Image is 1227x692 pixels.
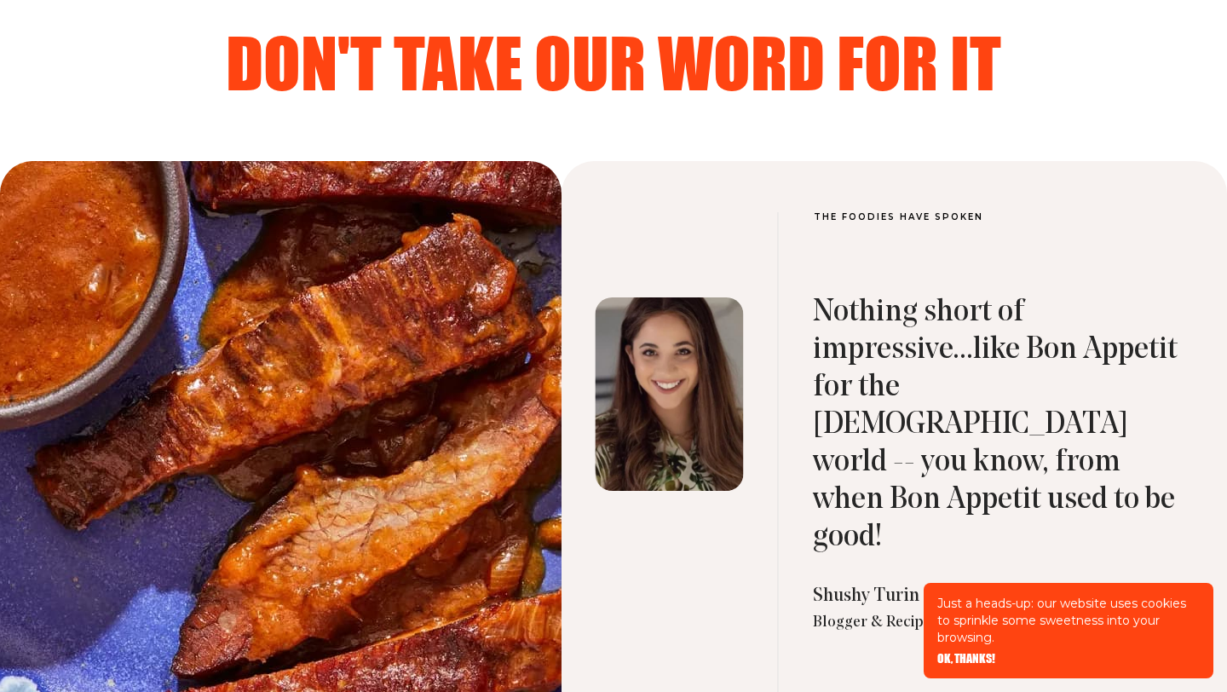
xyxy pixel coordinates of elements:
[596,297,744,491] img: Shushy Turin, Blogger & Recipe developer
[937,595,1200,646] p: Just a heads-up: our website uses cookies to sprinkle some sweetness into your browsing.
[813,613,1193,633] div: Blogger & Recipe developer
[813,294,1193,556] blockquote: Nothing short of impressive...like Bon Appetit for the [DEMOGRAPHIC_DATA] world -- you know, from...
[51,28,1176,96] h2: Don't take our word for it
[937,653,995,665] button: OK, THANKS!
[813,584,1193,609] div: Shushy Turin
